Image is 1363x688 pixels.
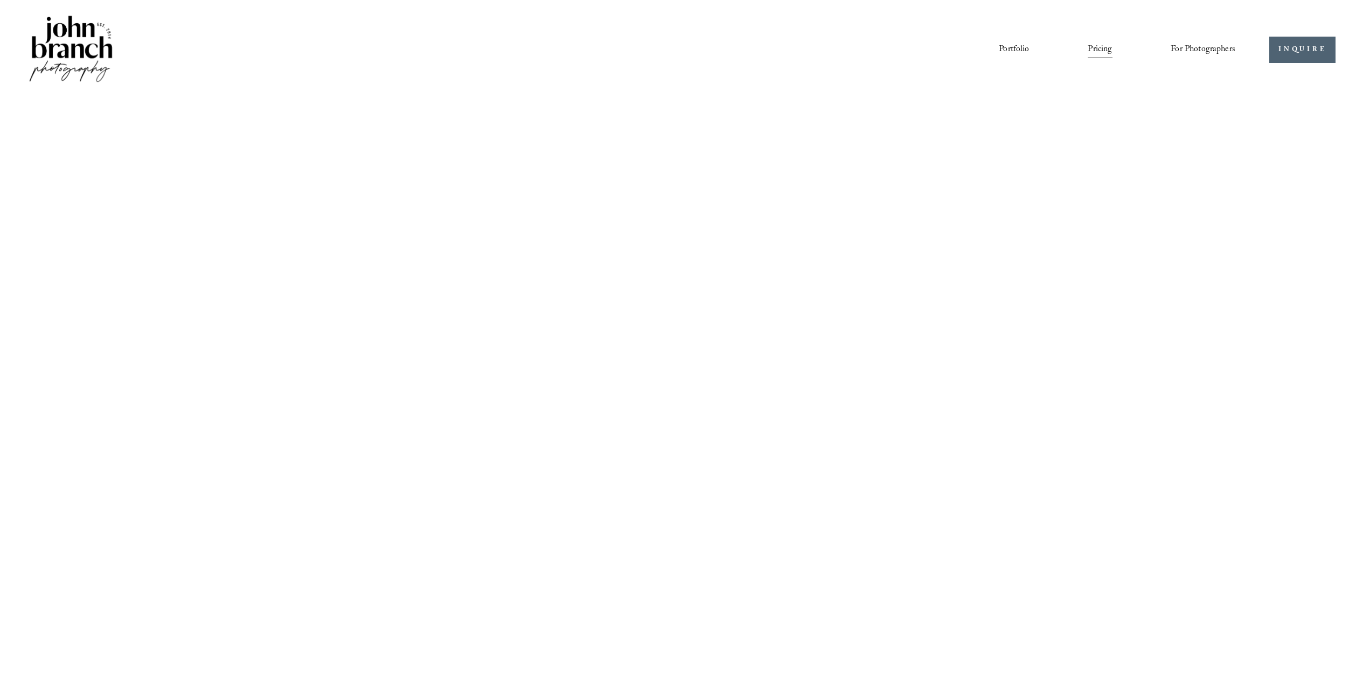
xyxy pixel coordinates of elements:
a: folder dropdown [1171,41,1235,59]
img: John Branch IV Photography [27,13,115,86]
a: Portfolio [999,41,1029,59]
a: INQUIRE [1269,37,1336,63]
a: Pricing [1088,41,1112,59]
span: For Photographers [1171,41,1235,58]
